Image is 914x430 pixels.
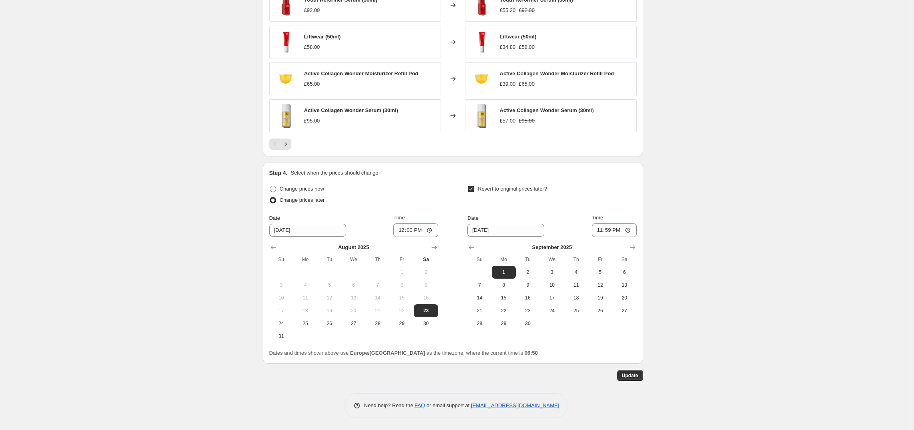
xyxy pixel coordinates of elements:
[393,215,405,221] span: Time
[341,279,365,291] button: Wednesday August 6 2025
[471,320,488,327] span: 28
[500,70,614,76] span: Active Collagen Wonder Moisturizer Refill Pod
[500,80,516,88] div: £39.00
[519,6,535,14] strike: £92.00
[615,307,633,314] span: 27
[467,253,491,266] th: Sunday
[366,279,390,291] button: Thursday August 7 2025
[564,253,588,266] th: Thursday
[467,304,491,317] button: Sunday September 21 2025
[345,295,362,301] span: 13
[304,34,341,40] span: Liftwear (50ml)
[269,139,291,150] nav: Pagination
[622,372,638,379] span: Update
[516,253,540,266] th: Tuesday
[500,107,594,113] span: Active Collagen Wonder Serum (30ml)
[519,320,537,327] span: 30
[414,279,438,291] button: Saturday August 9 2025
[592,223,637,237] input: 12:00
[393,295,411,301] span: 15
[417,320,435,327] span: 30
[612,279,636,291] button: Saturday September 13 2025
[467,279,491,291] button: Sunday September 7 2025
[492,279,516,291] button: Monday September 8 2025
[471,295,488,301] span: 14
[516,279,540,291] button: Tuesday September 9 2025
[417,295,435,301] span: 16
[495,282,513,288] span: 8
[321,282,338,288] span: 5
[317,291,341,304] button: Tuesday August 12 2025
[393,269,411,275] span: 1
[291,169,378,177] p: Select when the prices should change
[304,117,320,125] div: £95.00
[366,291,390,304] button: Thursday August 14 2025
[317,317,341,330] button: Tuesday August 26 2025
[414,291,438,304] button: Saturday August 16 2025
[341,304,365,317] button: Wednesday August 20 2025
[540,253,564,266] th: Wednesday
[293,253,317,266] th: Monday
[519,307,537,314] span: 23
[269,215,280,221] span: Date
[393,282,411,288] span: 8
[345,282,362,288] span: 6
[304,70,419,76] span: Active Collagen Wonder Moisturizer Refill Pod
[390,291,414,304] button: Friday August 15 2025
[467,224,544,237] input: 8/23/2025
[350,350,425,356] b: Europe/[GEOGRAPHIC_DATA]
[471,307,488,314] span: 21
[478,186,547,192] span: Revert to original prices later?
[341,317,365,330] button: Wednesday August 27 2025
[500,43,516,51] div: £34.80
[269,304,293,317] button: Sunday August 17 2025
[297,256,314,263] span: Mo
[393,256,411,263] span: Fr
[414,304,438,317] button: Today Saturday August 23 2025
[269,291,293,304] button: Sunday August 10 2025
[564,279,588,291] button: Thursday September 11 2025
[415,402,425,408] a: FAQ
[592,215,603,221] span: Time
[369,256,387,263] span: Th
[564,304,588,317] button: Thursday September 25 2025
[366,304,390,317] button: Thursday August 21 2025
[390,253,414,266] th: Friday
[297,307,314,314] span: 18
[369,282,387,288] span: 7
[543,269,561,275] span: 3
[274,104,298,128] img: PDP_WonderSerum_1_80x.jpg
[366,317,390,330] button: Thursday August 28 2025
[612,304,636,317] button: Saturday September 27 2025
[293,317,317,330] button: Monday August 25 2025
[390,279,414,291] button: Friday August 8 2025
[471,282,488,288] span: 7
[273,320,290,327] span: 24
[390,266,414,279] button: Friday August 1 2025
[471,256,488,263] span: Su
[564,291,588,304] button: Thursday September 18 2025
[269,317,293,330] button: Sunday August 24 2025
[467,215,478,221] span: Date
[492,291,516,304] button: Monday September 15 2025
[273,295,290,301] span: 10
[467,291,491,304] button: Sunday September 14 2025
[345,256,362,263] span: We
[591,295,609,301] span: 19
[417,307,435,314] span: 23
[588,279,612,291] button: Friday September 12 2025
[516,291,540,304] button: Tuesday September 16 2025
[516,304,540,317] button: Tuesday September 23 2025
[429,242,440,253] button: Show next month, September 2025
[495,307,513,314] span: 22
[414,317,438,330] button: Saturday August 30 2025
[269,169,288,177] h2: Step 4.
[492,304,516,317] button: Monday September 22 2025
[390,317,414,330] button: Friday August 29 2025
[615,282,633,288] span: 13
[543,307,561,314] span: 24
[321,295,338,301] span: 12
[492,317,516,330] button: Monday September 29 2025
[345,307,362,314] span: 20
[466,242,477,253] button: Show previous month, August 2025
